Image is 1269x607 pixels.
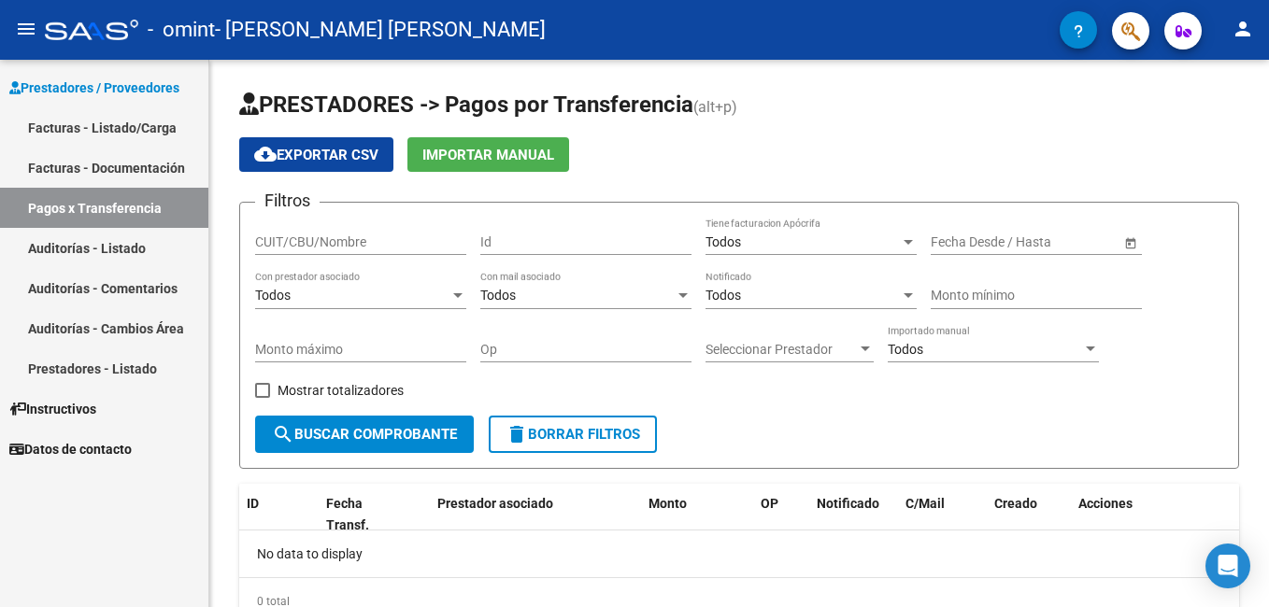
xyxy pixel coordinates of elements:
span: Todos [480,288,516,303]
datatable-header-cell: Prestador asociado [430,484,641,545]
button: Importar Manual [407,137,569,172]
datatable-header-cell: Monto [641,484,753,545]
span: Todos [255,288,291,303]
span: Borrar Filtros [506,426,640,443]
span: PRESTADORES -> Pagos por Transferencia [239,92,693,118]
span: Instructivos [9,399,96,419]
span: Exportar CSV [254,147,378,163]
mat-icon: cloud_download [254,143,277,165]
span: - [PERSON_NAME] [PERSON_NAME] [215,9,546,50]
div: Open Intercom Messenger [1205,543,1250,588]
datatable-header-cell: Notificado [809,484,898,545]
span: (alt+p) [693,98,737,116]
span: Importar Manual [422,147,554,163]
span: Todos [888,342,923,357]
span: Notificado [817,496,879,511]
input: End date [1005,234,1096,250]
span: Creado [994,496,1037,511]
span: Mostrar totalizadores [278,379,404,402]
mat-icon: menu [15,18,37,40]
span: Prestadores / Proveedores [9,78,179,98]
span: Todos [706,234,741,249]
button: Open calendar [1120,233,1140,252]
datatable-header-cell: Acciones [1071,484,1239,545]
h3: Filtros [255,188,320,214]
span: Seleccionar Prestador [706,342,857,358]
datatable-header-cell: Creado [987,484,1071,545]
mat-icon: delete [506,423,528,445]
span: OP [761,496,778,511]
span: Todos [706,288,741,303]
span: Monto [649,496,687,511]
mat-icon: person [1232,18,1254,40]
span: Datos de contacto [9,439,132,459]
button: Borrar Filtros [489,416,657,453]
datatable-header-cell: C/Mail [898,484,987,545]
button: Buscar Comprobante [255,416,474,453]
div: No data to display [239,530,1239,577]
datatable-header-cell: ID [239,484,319,545]
span: ID [247,496,259,511]
mat-icon: search [272,423,294,445]
span: Buscar Comprobante [272,426,457,443]
input: Start date [931,234,989,250]
span: C/Mail [905,496,945,511]
span: Fecha Transf. [326,496,369,532]
span: Prestador asociado [437,496,553,511]
datatable-header-cell: Fecha Transf. [319,484,403,545]
span: - omint [148,9,215,50]
span: Acciones [1078,496,1133,511]
button: Exportar CSV [239,137,393,172]
datatable-header-cell: OP [753,484,809,545]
